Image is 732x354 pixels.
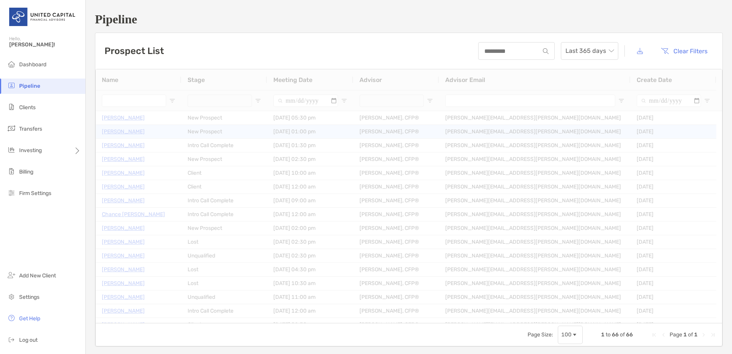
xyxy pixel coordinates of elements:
[7,313,16,323] img: get-help icon
[95,12,723,26] h1: Pipeline
[651,332,657,338] div: First Page
[19,315,40,322] span: Get Help
[19,294,39,300] span: Settings
[9,3,76,31] img: United Capital Logo
[543,48,549,54] img: input icon
[7,292,16,301] img: settings icon
[655,43,713,59] button: Clear Filters
[670,331,682,338] span: Page
[606,331,611,338] span: to
[7,167,16,176] img: billing icon
[601,331,605,338] span: 1
[19,147,42,154] span: Investing
[701,332,707,338] div: Next Page
[19,83,40,89] span: Pipeline
[7,59,16,69] img: dashboard icon
[19,104,36,111] span: Clients
[7,188,16,197] img: firm-settings icon
[626,331,633,338] span: 66
[558,326,583,344] div: Page Size
[683,331,687,338] span: 1
[7,270,16,280] img: add_new_client icon
[19,337,38,343] span: Log out
[19,272,56,279] span: Add New Client
[565,43,614,59] span: Last 365 days
[105,46,164,56] h3: Prospect List
[19,126,42,132] span: Transfers
[19,61,46,68] span: Dashboard
[561,331,572,338] div: 100
[710,332,716,338] div: Last Page
[19,169,33,175] span: Billing
[9,41,81,48] span: [PERSON_NAME]!
[7,145,16,154] img: investing icon
[7,102,16,111] img: clients icon
[620,331,625,338] span: of
[7,124,16,133] img: transfers icon
[7,81,16,90] img: pipeline icon
[528,331,553,338] div: Page Size:
[7,335,16,344] img: logout icon
[19,190,51,197] span: Firm Settings
[688,331,693,338] span: of
[694,331,698,338] span: 1
[612,331,619,338] span: 66
[660,332,667,338] div: Previous Page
